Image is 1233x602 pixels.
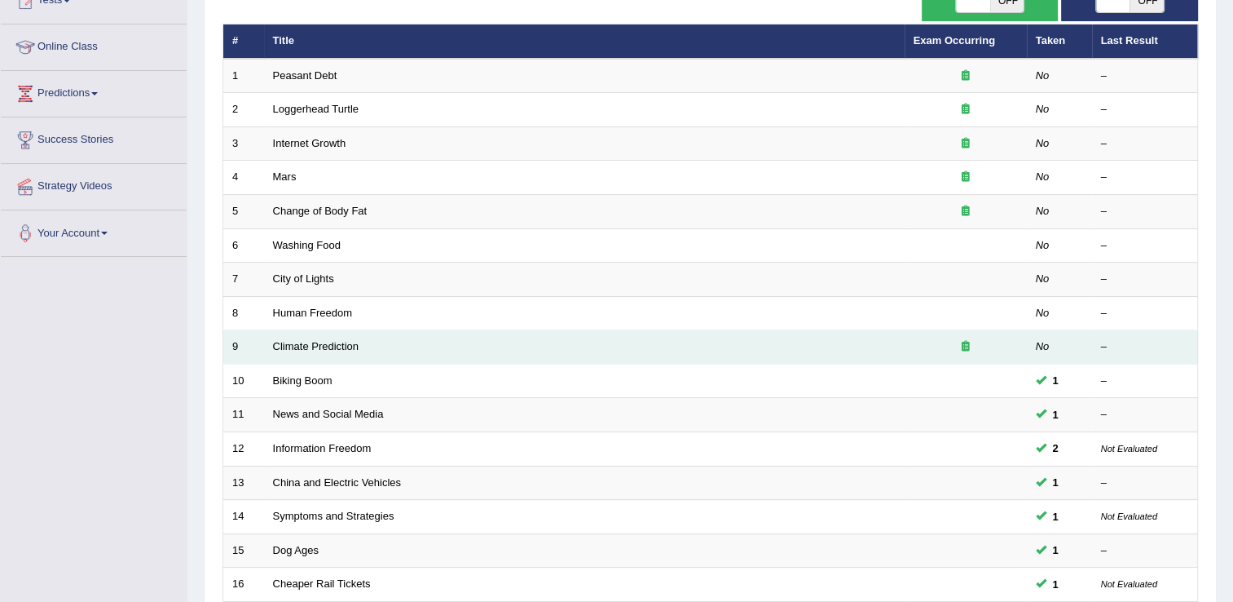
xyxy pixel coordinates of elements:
[223,568,264,602] td: 16
[273,442,372,454] a: Information Freedom
[1101,511,1157,521] small: Not Evaluated
[1101,407,1189,423] div: –
[223,126,264,161] td: 3
[1,117,187,158] a: Success Stories
[264,24,905,59] th: Title
[273,340,359,352] a: Climate Prediction
[1046,440,1065,457] span: You can still take this question
[1036,205,1050,217] em: No
[223,296,264,330] td: 8
[273,578,371,590] a: Cheaper Rail Tickets
[223,500,264,534] td: 14
[1,164,187,205] a: Strategy Videos
[1036,137,1050,149] em: No
[223,59,264,93] td: 1
[223,161,264,195] td: 4
[1036,170,1050,183] em: No
[273,476,402,489] a: China and Electric Vehicles
[1101,238,1189,254] div: –
[1101,136,1189,152] div: –
[273,239,341,251] a: Washing Food
[273,103,359,115] a: Loggerhead Turtle
[223,533,264,568] td: 15
[914,102,1018,117] div: Exam occurring question
[273,307,353,319] a: Human Freedom
[273,137,346,149] a: Internet Growth
[1101,579,1157,589] small: Not Evaluated
[223,466,264,500] td: 13
[223,330,264,365] td: 9
[1036,272,1050,285] em: No
[273,205,368,217] a: Change of Body Fat
[1036,307,1050,319] em: No
[223,93,264,127] td: 2
[1101,204,1189,219] div: –
[1036,340,1050,352] em: No
[223,228,264,263] td: 6
[223,24,264,59] th: #
[273,510,394,522] a: Symptoms and Strategies
[273,170,297,183] a: Mars
[1092,24,1198,59] th: Last Result
[223,398,264,432] td: 11
[1,71,187,112] a: Predictions
[914,136,1018,152] div: Exam occurring question
[1101,476,1189,491] div: –
[1046,372,1065,389] span: You can still take this question
[1101,339,1189,355] div: –
[1036,69,1050,82] em: No
[1046,406,1065,423] span: You can still take this question
[1101,102,1189,117] div: –
[273,544,319,556] a: Dog Ages
[1,24,187,65] a: Online Class
[223,364,264,398] td: 10
[914,69,1018,84] div: Exam occurring question
[914,204,1018,219] div: Exam occurring question
[914,339,1018,355] div: Exam occurring question
[1046,576,1065,593] span: You can still take this question
[273,374,332,387] a: Biking Boom
[223,432,264,466] td: 12
[1101,306,1189,321] div: –
[223,263,264,297] td: 7
[1027,24,1092,59] th: Taken
[1101,272,1189,287] div: –
[1101,69,1189,84] div: –
[1101,170,1189,185] div: –
[223,195,264,229] td: 5
[273,272,334,285] a: City of Lights
[1046,474,1065,491] span: You can still take this question
[1101,374,1189,389] div: –
[1036,103,1050,115] em: No
[1036,239,1050,251] em: No
[273,408,384,420] a: News and Social Media
[914,34,995,46] a: Exam Occurring
[914,170,1018,185] div: Exam occurring question
[1046,542,1065,559] span: You can still take this question
[273,69,337,82] a: Peasant Debt
[1,210,187,251] a: Your Account
[1101,444,1157,454] small: Not Evaluated
[1101,543,1189,559] div: –
[1046,508,1065,525] span: You can still take this question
